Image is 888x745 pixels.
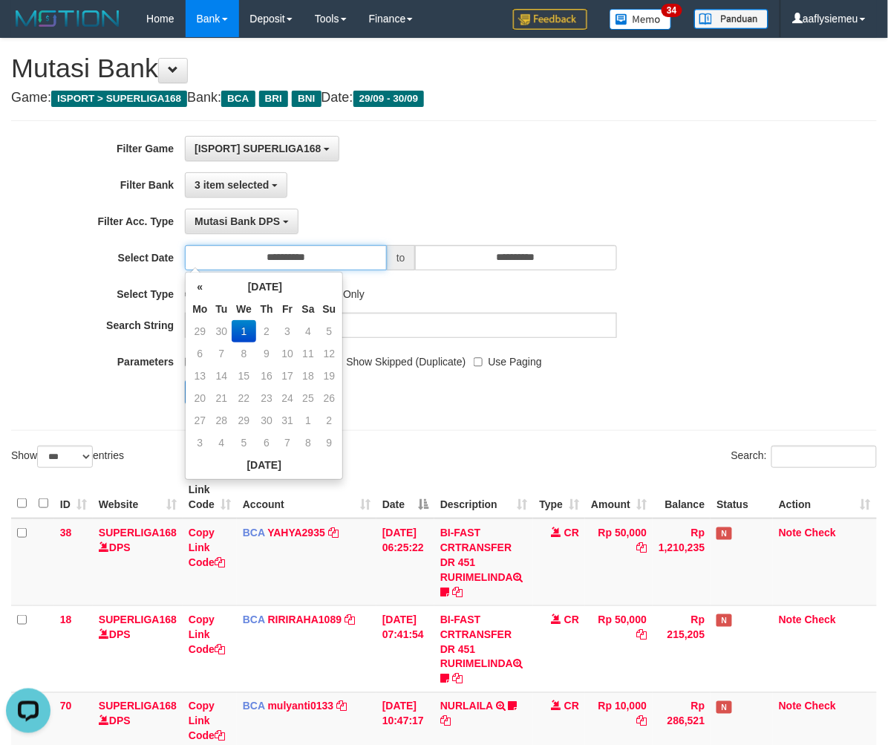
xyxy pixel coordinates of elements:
td: 23 [256,387,278,409]
th: Mo [189,298,211,320]
a: Copy Link Code [189,527,225,568]
td: Rp 1,210,235 [653,518,711,606]
th: Amount: activate to sort column ascending [585,476,653,518]
a: Copy NURLAILA to clipboard [440,715,451,727]
a: Copy Rp 10,000 to clipboard [636,715,647,727]
th: Link Code: activate to sort column ascending [183,476,237,518]
img: panduan.png [694,9,768,29]
td: 29 [189,320,211,342]
td: 11 [298,342,319,365]
a: SUPERLIGA168 [99,614,177,625]
td: 1 [298,409,319,432]
th: Th [256,298,278,320]
a: NURLAILA [440,700,493,712]
td: 28 [212,409,232,432]
td: 12 [319,342,340,365]
img: MOTION_logo.png [11,7,124,30]
span: 34 [662,4,682,17]
span: BCA [243,700,265,712]
span: BNI [292,91,321,107]
td: 7 [212,342,232,365]
td: 9 [256,342,278,365]
span: 29/09 - 30/09 [353,91,425,107]
td: 17 [278,365,298,387]
label: Show entries [11,446,124,468]
th: Website: activate to sort column ascending [93,476,183,518]
th: « [189,276,211,298]
h1: Mutasi Bank [11,53,877,83]
td: 9 [319,432,340,454]
span: CR [564,700,579,712]
a: Copy BI-FAST CRTRANSFER DR 451 RURIMELINDA to clipboard [452,673,463,685]
td: 20 [189,387,211,409]
img: Feedback.jpg [513,9,587,30]
span: 3 item selected [195,179,269,191]
td: 27 [189,409,211,432]
th: Description: activate to sort column ascending [434,476,533,518]
td: 24 [278,387,298,409]
span: Has Note [716,614,731,627]
td: 15 [232,365,256,387]
span: [ISPORT] SUPERLIGA168 [195,143,321,154]
td: Rp 215,205 [653,605,711,692]
a: Copy Link Code [189,614,225,655]
a: Note [779,700,802,712]
a: Copy YAHYA2935 to clipboard [328,527,339,539]
th: We [232,298,256,320]
a: Check [805,614,836,625]
td: Rp 50,000 [585,518,653,606]
th: [DATE] [212,276,319,298]
span: BCA [221,91,255,107]
td: BI-FAST CRTRANSFER DR 451 RURIMELINDA [434,518,533,606]
span: Has Note [716,701,731,714]
select: Showentries [37,446,93,468]
td: 8 [232,342,256,365]
a: RIRIRAHA1089 [268,614,342,625]
th: Balance [653,476,711,518]
td: 31 [278,409,298,432]
th: Fr [278,298,298,320]
a: Check [805,700,836,712]
td: Rp 50,000 [585,605,653,692]
td: 26 [319,387,340,409]
a: Note [779,527,802,539]
span: BRI [259,91,288,107]
input: Use Paging [474,357,483,367]
a: Copy RIRIRAHA1089 to clipboard [345,614,355,625]
th: Su [319,298,340,320]
th: Status [711,476,773,518]
a: Copy Rp 50,000 to clipboard [636,541,647,553]
th: Account: activate to sort column ascending [237,476,376,518]
input: Search: [771,446,877,468]
th: Action: activate to sort column ascending [773,476,877,518]
button: [ISPORT] SUPERLIGA168 [185,136,339,161]
td: 21 [212,387,232,409]
a: Copy mulyanti0133 to clipboard [336,700,347,712]
a: mulyanti0133 [268,700,334,712]
th: Type: activate to sort column ascending [533,476,585,518]
span: Has Note [716,527,731,540]
button: 3 item selected [185,172,287,198]
a: Check [805,527,836,539]
td: 14 [212,365,232,387]
td: 3 [189,432,211,454]
td: 25 [298,387,319,409]
td: DPS [93,518,183,606]
button: Open LiveChat chat widget [6,6,50,51]
span: CR [564,614,579,625]
td: 5 [232,432,256,454]
a: Copy Link Code [189,700,225,742]
button: Mutasi Bank DPS [185,209,298,234]
span: 38 [60,527,72,539]
h4: Game: Bank: Date: [11,91,877,105]
td: 6 [189,342,211,365]
td: 3 [278,320,298,342]
span: 70 [60,700,72,712]
td: 1 [232,320,256,342]
th: Date: activate to sort column descending [376,476,434,518]
th: [DATE] [189,454,339,476]
span: to [387,245,415,270]
td: [DATE] 06:25:22 [376,518,434,606]
td: 10 [278,342,298,365]
a: SUPERLIGA168 [99,527,177,539]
